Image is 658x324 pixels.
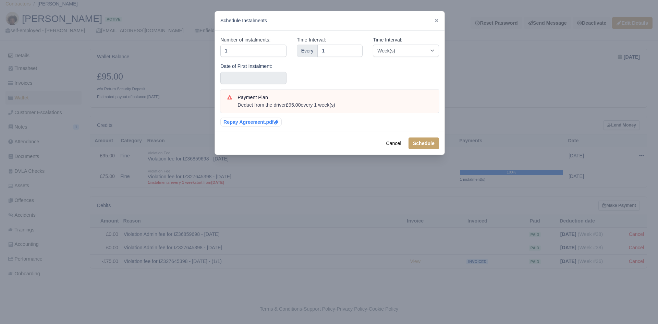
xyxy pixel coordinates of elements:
[237,95,432,100] h6: Payment Plan
[286,102,301,108] strong: £95.00
[297,36,326,44] label: Time Interval:
[215,11,444,31] div: Schedule Instalments
[220,62,272,70] label: Date of First Instalment:
[220,118,282,127] a: Repay Agreement.pdf
[237,102,432,109] div: Deduct from the driver every 1 week(s)
[624,291,658,324] iframe: Chat Widget
[381,137,405,149] button: Cancel
[373,36,402,44] label: Time Interval:
[220,36,270,44] label: Number of instalments:
[409,137,439,149] button: Schedule
[297,45,318,57] div: Every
